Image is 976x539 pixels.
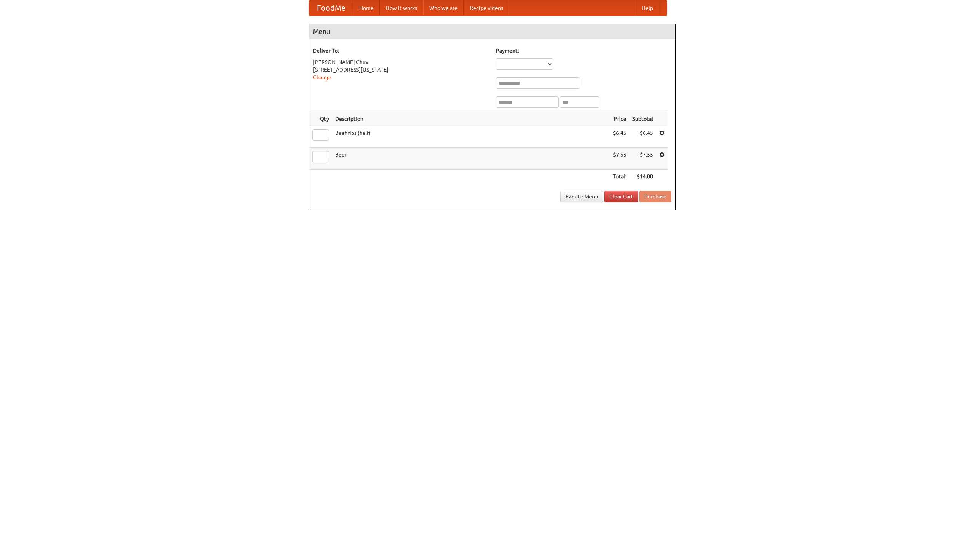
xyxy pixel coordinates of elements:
td: $6.45 [629,126,656,148]
th: Description [332,112,610,126]
td: $7.55 [629,148,656,170]
td: Beer [332,148,610,170]
th: Total: [610,170,629,184]
h5: Deliver To: [313,47,488,54]
a: Clear Cart [604,191,638,202]
a: Change [313,74,331,80]
a: Help [636,0,659,16]
th: Qty [309,112,332,126]
button: Purchase [639,191,671,202]
th: $14.00 [629,170,656,184]
a: Recipe videos [464,0,509,16]
td: Beef ribs (half) [332,126,610,148]
a: FoodMe [309,0,353,16]
a: Home [353,0,380,16]
td: $7.55 [610,148,629,170]
td: $6.45 [610,126,629,148]
a: Who we are [423,0,464,16]
h4: Menu [309,24,675,39]
div: [STREET_ADDRESS][US_STATE] [313,66,488,74]
h5: Payment: [496,47,671,54]
div: [PERSON_NAME] Chuv [313,58,488,66]
a: How it works [380,0,423,16]
th: Price [610,112,629,126]
th: Subtotal [629,112,656,126]
a: Back to Menu [560,191,603,202]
